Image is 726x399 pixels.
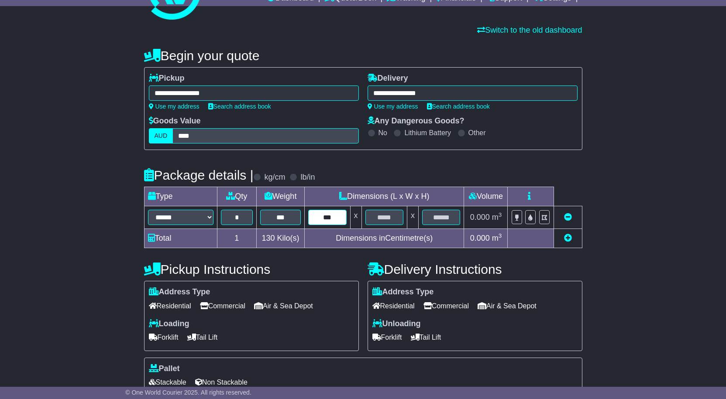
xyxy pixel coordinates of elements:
span: 0.000 [470,213,490,222]
sup: 3 [499,211,502,218]
td: Kilo(s) [257,229,305,248]
td: Qty [217,187,257,206]
h4: Package details | [144,168,254,182]
label: No [378,129,387,137]
span: Tail Lift [187,331,218,344]
span: m [492,213,502,222]
span: m [492,234,502,242]
label: Address Type [372,287,434,297]
td: x [350,206,361,229]
span: Forklift [372,331,402,344]
a: Remove this item [564,213,572,222]
label: Delivery [368,74,408,83]
span: Forklift [149,331,179,344]
label: Other [468,129,486,137]
label: Lithium Battery [404,129,451,137]
span: Air & Sea Depot [478,299,537,313]
span: Stackable [149,375,186,389]
a: Search address book [208,103,271,110]
h4: Begin your quote [144,48,582,63]
label: AUD [149,128,173,143]
label: Goods Value [149,116,201,126]
label: Pallet [149,364,180,374]
label: Loading [149,319,189,329]
span: Air & Sea Depot [254,299,313,313]
a: Use my address [368,103,418,110]
h4: Pickup Instructions [144,262,359,276]
td: Dimensions (L x W x H) [305,187,464,206]
span: 0.000 [470,234,490,242]
td: Volume [464,187,508,206]
span: Residential [372,299,415,313]
td: Weight [257,187,305,206]
td: Type [144,187,217,206]
span: 130 [262,234,275,242]
td: Dimensions in Centimetre(s) [305,229,464,248]
span: Commercial [200,299,245,313]
sup: 3 [499,232,502,239]
span: Non Stackable [195,375,248,389]
span: © One World Courier 2025. All rights reserved. [125,389,251,396]
span: Commercial [423,299,469,313]
a: Add new item [564,234,572,242]
span: Residential [149,299,191,313]
h4: Delivery Instructions [368,262,582,276]
label: Unloading [372,319,421,329]
label: Any Dangerous Goods? [368,116,465,126]
span: Tail Lift [411,331,441,344]
td: 1 [217,229,257,248]
td: x [407,206,418,229]
label: lb/in [300,173,315,182]
td: Total [144,229,217,248]
label: Pickup [149,74,185,83]
a: Search address book [427,103,490,110]
a: Use my address [149,103,200,110]
label: Address Type [149,287,210,297]
label: kg/cm [264,173,285,182]
a: Switch to the old dashboard [477,26,582,34]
